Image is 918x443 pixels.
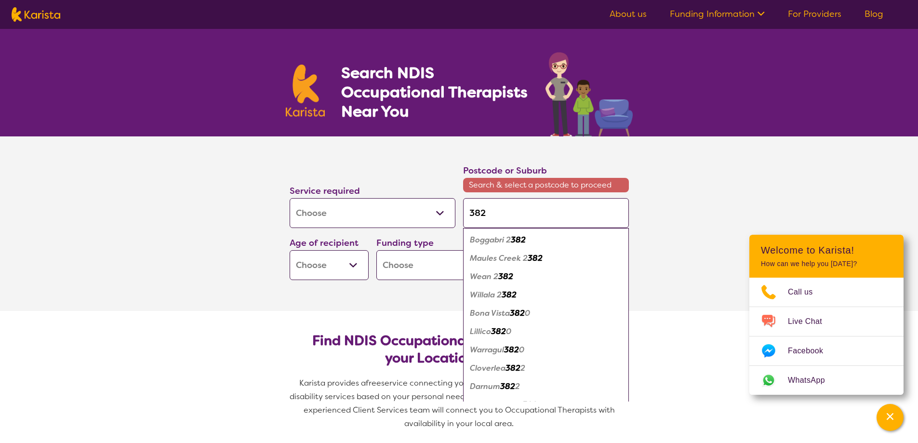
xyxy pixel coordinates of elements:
[463,165,547,176] label: Postcode or Suburb
[366,378,381,388] span: free
[468,231,624,249] div: Boggabri 2382
[788,373,837,388] span: WhatsApp
[502,290,517,300] em: 382
[515,381,520,391] em: 2
[290,185,360,197] label: Service required
[749,366,904,395] a: Web link opens in a new tab.
[491,326,506,336] em: 382
[528,253,543,263] em: 382
[510,308,525,318] em: 382
[470,345,504,355] em: Warragul
[500,381,515,391] em: 382
[498,271,513,282] em: 382
[463,198,629,228] input: Type
[468,304,624,322] div: Bona Vista 3820
[749,235,904,395] div: Channel Menu
[468,268,624,286] div: Wean 2382
[865,8,883,20] a: Blog
[506,326,511,336] em: 0
[470,381,500,391] em: Darnum
[468,249,624,268] div: Maules Creek 2382
[290,378,631,429] span: service connecting you with Occupational Therapists and other disability services based on your p...
[761,244,892,256] h2: Welcome to Karista!
[877,404,904,431] button: Channel Menu
[470,308,510,318] em: Bona Vista
[470,290,502,300] em: Willala 2
[522,400,537,410] em: 382
[468,396,624,414] div: Gainsborough 3822
[670,8,765,20] a: Funding Information
[788,285,825,299] span: Call us
[519,345,524,355] em: 0
[520,363,525,373] em: 2
[468,377,624,396] div: Darnum 3822
[468,341,624,359] div: Warragul 3820
[470,400,522,410] em: Gainsborough
[504,345,519,355] em: 382
[341,63,529,121] h1: Search NDIS Occupational Therapists Near You
[297,332,621,367] h2: Find NDIS Occupational Therapists based on your Location & Needs
[545,52,633,136] img: occupational-therapy
[761,260,892,268] p: How can we help you [DATE]?
[788,8,841,20] a: For Providers
[788,314,834,329] span: Live Chat
[506,363,520,373] em: 382
[468,359,624,377] div: Cloverlea 3822
[376,237,434,249] label: Funding type
[463,178,629,192] span: Search & select a postcode to proceed
[749,278,904,395] ul: Choose channel
[290,237,359,249] label: Age of recipient
[470,271,498,282] em: Wean 2
[470,326,491,336] em: Lillico
[299,378,366,388] span: Karista provides a
[470,253,528,263] em: Maules Creek 2
[12,7,60,22] img: Karista logo
[286,65,325,117] img: Karista logo
[511,235,526,245] em: 382
[788,344,835,358] span: Facebook
[537,400,542,410] em: 2
[468,322,624,341] div: Lillico 3820
[470,235,511,245] em: Boggabri 2
[468,286,624,304] div: Willala 2382
[610,8,647,20] a: About us
[470,363,506,373] em: Cloverlea
[525,308,530,318] em: 0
